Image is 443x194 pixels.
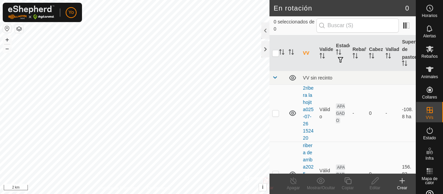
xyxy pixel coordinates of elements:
font: Rebaño [352,47,370,52]
button: Capas del Mapa [15,25,23,33]
font: Animales [421,74,438,79]
td: 0 [366,85,383,142]
font: Mapa de calor [422,176,438,185]
font: Collares [422,95,437,100]
p-sorticon: Activar para ordenar [319,54,325,59]
p-sorticon: Activar para ordenar [289,50,294,56]
font: Cabezas [369,47,388,52]
font: Horarios [422,13,437,18]
button: Restablecer mapa [3,24,11,33]
font: Vallado [385,47,402,52]
a: Contáctanos [147,185,170,191]
p-sorticon: Activar para ordenar [385,54,391,59]
div: VV sin recinto [303,75,413,81]
font: Copiar [342,186,354,190]
button: i [259,183,266,191]
font: Estado [336,43,352,48]
font: Estado [423,136,436,140]
p-sorticon: Activar para ordenar [352,54,358,59]
p-sorticon: Activar para ordenar [279,50,284,56]
font: VV [303,50,309,56]
p-sorticon: Activar para ordenar [336,50,341,56]
p-sorticon: Activar para ordenar [369,54,374,59]
span: APAGADO [336,103,345,123]
button: – [3,45,11,53]
font: i [262,184,263,190]
span: APAGADO [336,164,345,184]
font: Superficie de pastoreo [402,39,425,59]
td: -108.8 ha [399,85,416,142]
font: Apagar [287,186,300,190]
font: Infra [425,156,433,161]
font: Mostrar/Ocultar [307,186,335,190]
font: Crear [397,186,407,190]
font: VVs [426,115,433,120]
div: - [352,110,364,117]
font: – [5,45,9,52]
td: - [383,85,399,142]
font: Contáctanos [147,186,170,191]
input: Buscar (S) [316,18,399,33]
td: Válido [317,85,333,142]
font: Editar [370,186,380,190]
font: + [5,36,9,43]
font: 0 [405,4,409,12]
font: 0 seleccionados de 0 [274,19,314,32]
font: Política de Privacidad [100,186,139,191]
a: Política de Privacidad [100,185,139,191]
font: Rebaños [421,54,438,59]
font: Validez [319,47,335,52]
p-sorticon: Activar para ordenar [402,61,407,67]
button: + [3,36,11,44]
a: 2ribera la hojita025-07-26 152420 [303,85,313,141]
font: En rotación [274,4,312,12]
div: - [352,171,364,178]
img: Logotipo de Gallagher [8,5,54,19]
font: Alertas [423,34,436,38]
font: Eliminar [259,186,273,190]
font: Yo [68,10,74,15]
